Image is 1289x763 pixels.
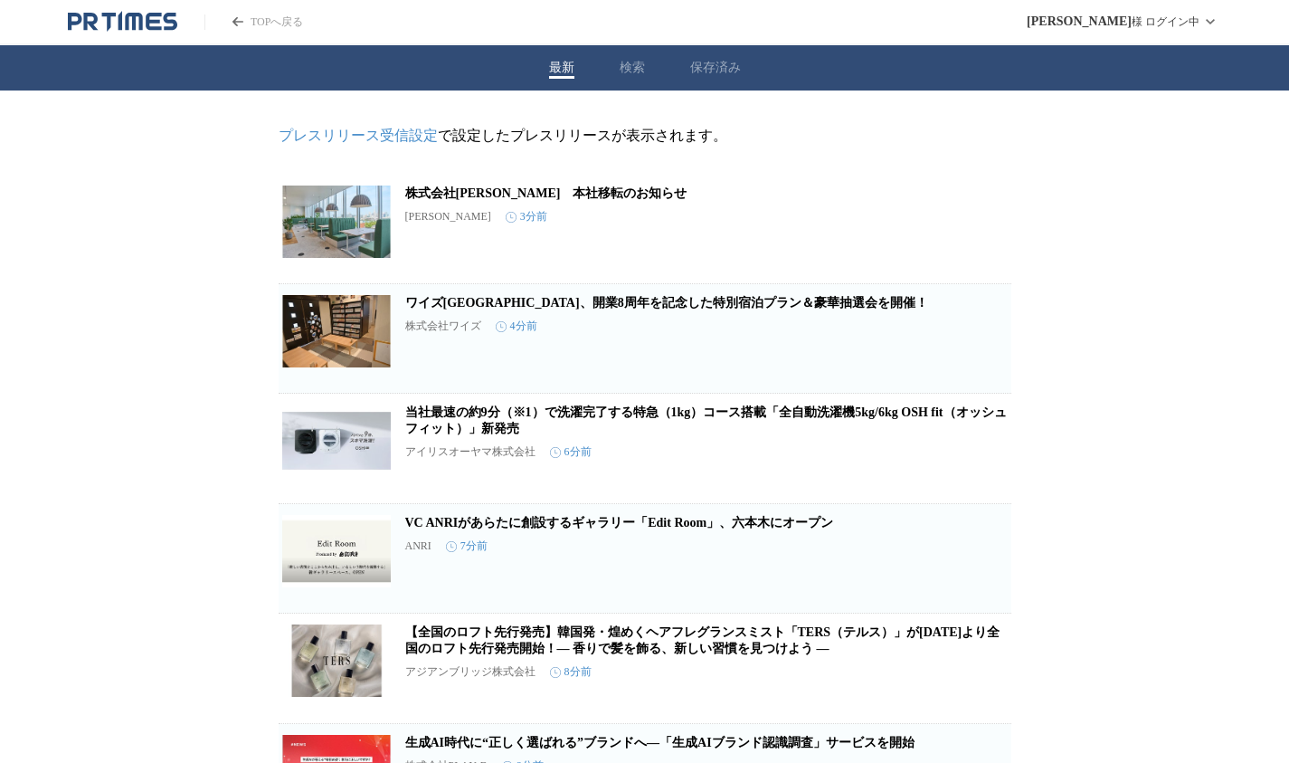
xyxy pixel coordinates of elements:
p: 株式会社ワイズ [405,319,481,334]
img: 株式会社SOYOKAZE 本社移転のお知らせ [282,186,391,258]
a: プレスリリース受信設定 [279,128,438,143]
img: ワイズホテル阪神尼崎駅前、開業8周年を記念した特別宿泊プラン＆豪華抽選会を開催！ [282,295,391,367]
a: ワイズ[GEOGRAPHIC_DATA]、開業8周年を記念した特別宿泊プラン＆豪華抽選会を開催！ [405,296,928,310]
time: 3分前 [506,209,547,224]
a: 株式会社[PERSON_NAME] 本社移転のお知らせ [405,186,687,200]
button: 最新 [549,60,574,76]
time: 6分前 [550,444,592,460]
p: で設定したプレスリリースが表示されます。 [279,127,1011,146]
a: 【全国のロフト先行発売】韓国発・煌めくヘアフレグランスミスト「TERS（テルス）」が[DATE]より全国のロフト先行発売開始！― 香りで髪を飾る、新しい習慣を見つけよう ― [405,625,1000,655]
img: 当社最速の約9分（※1）で洗濯完了する特急（1kg）コース搭載「全自動洗濯機5kg/6kg OSH fit（オッシュ フィット）」新発売 [282,405,391,477]
p: アジアンブリッジ株式会社 [405,664,536,680]
time: 4分前 [496,319,537,334]
time: 8分前 [550,664,592,680]
img: 【全国のロフト先行発売】韓国発・煌めくヘアフレグランスミスト「TERS（テルス）」が2025年10月11日（土）より全国のロフト先行発売開始！― 香りで髪を飾る、新しい習慣を見つけよう ― [282,625,391,697]
button: 保存済み [690,60,741,76]
a: 生成AI時代に“正しく選ばれる”ブランドへ―「生成AIブランド認識調査」サービスを開始 [405,736,915,749]
a: PR TIMESのトップページはこちら [68,11,177,33]
p: [PERSON_NAME] [405,210,491,224]
a: PR TIMESのトップページはこちら [204,14,303,30]
span: [PERSON_NAME] [1027,14,1132,29]
time: 7分前 [446,539,488,554]
p: ANRI [405,539,431,553]
a: 当社最速の約9分（※1）で洗濯完了する特急（1kg）コース搭載「全自動洗濯機5kg/6kg OSH fit（オッシュ フィット）」新発売 [405,405,1007,435]
button: 検索 [620,60,645,76]
p: アイリスオーヤマ株式会社 [405,444,536,460]
img: VC ANRIがあらたに創設するギャラリー「Edit Room」、六本木にオープン [282,515,391,587]
a: VC ANRIがあらたに創設するギャラリー「Edit Room」、六本木にオープン [405,516,834,529]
